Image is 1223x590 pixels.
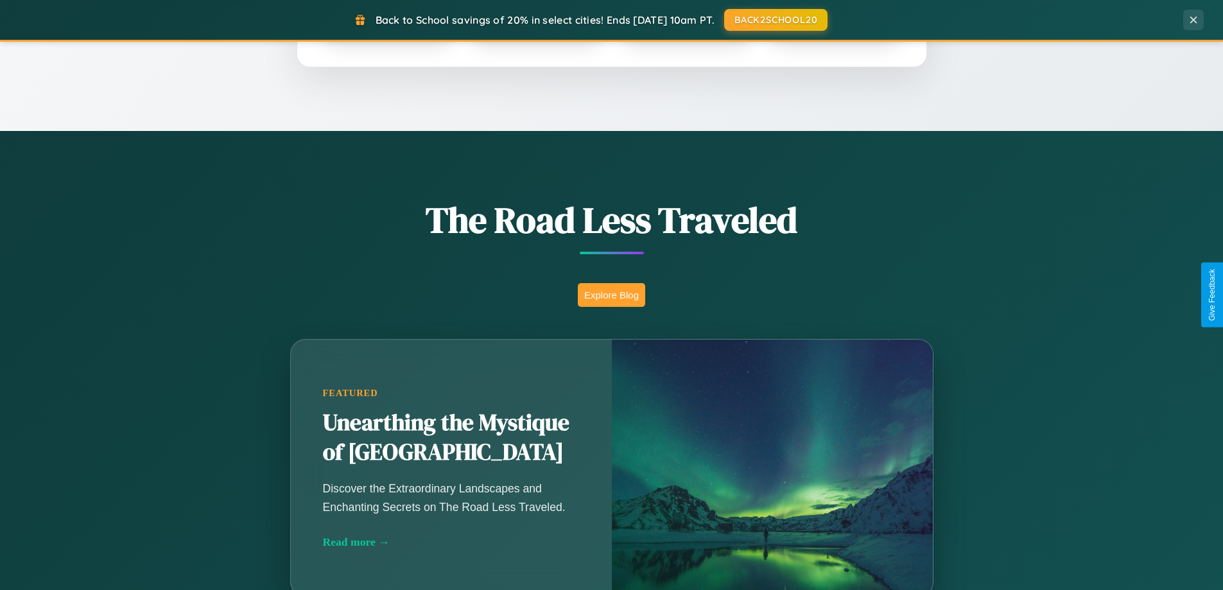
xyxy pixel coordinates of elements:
[323,388,580,399] div: Featured
[227,195,997,245] h1: The Road Less Traveled
[376,13,715,26] span: Back to School savings of 20% in select cities! Ends [DATE] 10am PT.
[1208,269,1217,321] div: Give Feedback
[323,480,580,516] p: Discover the Extraordinary Landscapes and Enchanting Secrets on The Road Less Traveled.
[323,408,580,467] h2: Unearthing the Mystique of [GEOGRAPHIC_DATA]
[578,283,645,307] button: Explore Blog
[323,535,580,549] div: Read more →
[724,9,828,31] button: BACK2SCHOOL20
